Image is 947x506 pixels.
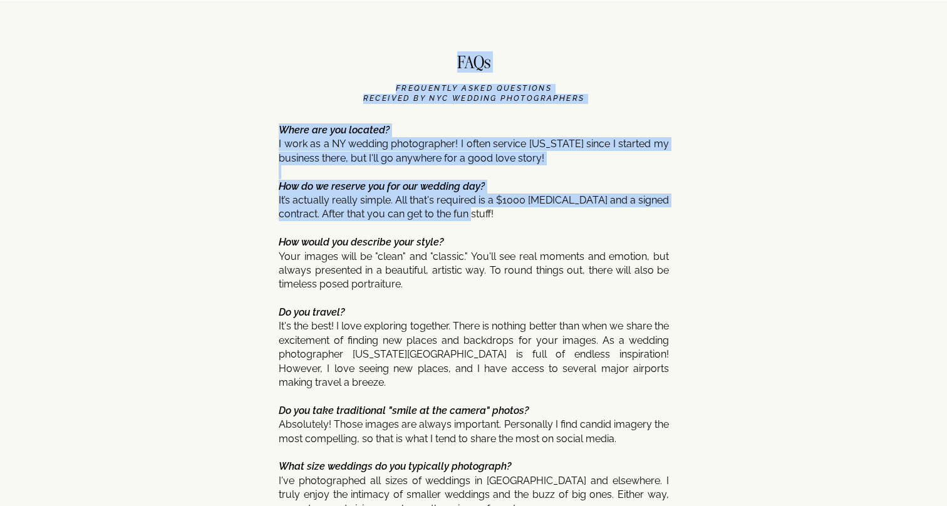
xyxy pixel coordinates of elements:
[279,180,485,192] b: How do we reserve you for our wedding day?
[363,84,585,103] i: FREQUENTLY ASKED QUESTIONS received by nyc wedding photographerS
[279,460,511,472] i: What size weddings do you typically photograph?
[279,405,529,416] i: Do you take traditional "smile at the camera" photos?
[441,54,507,76] h2: FAQs
[279,124,390,136] i: Where are you located?
[279,306,344,318] i: Do you travel?
[279,236,443,248] b: How would you describe your style?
